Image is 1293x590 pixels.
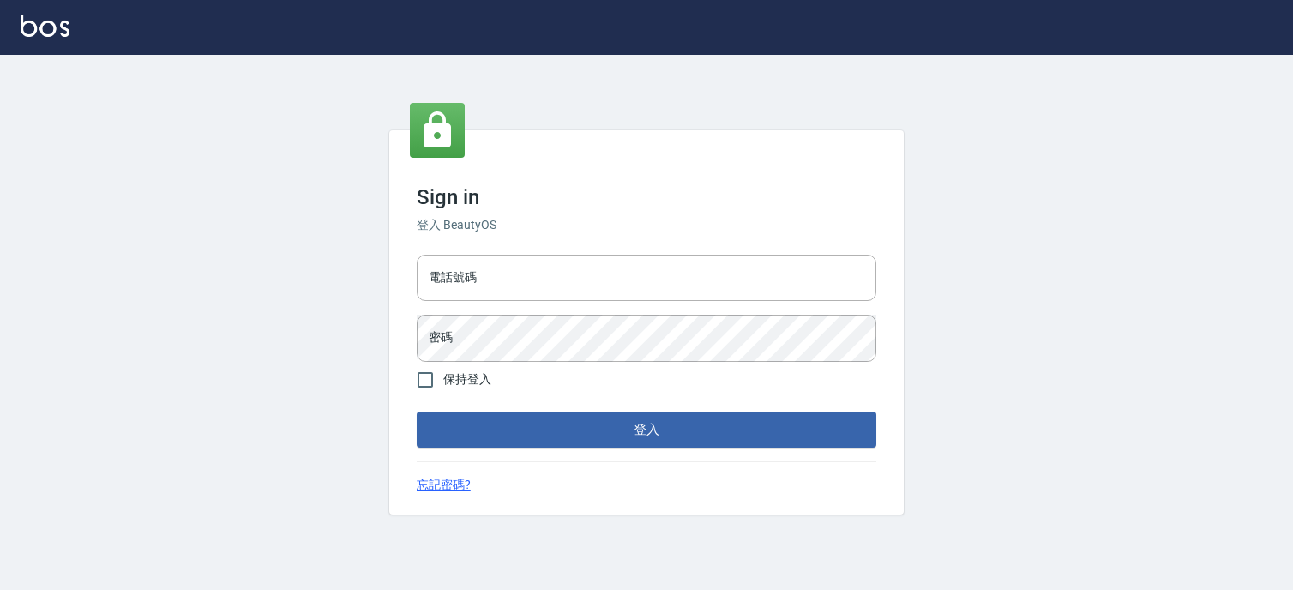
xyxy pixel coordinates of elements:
button: 登入 [417,412,876,448]
h3: Sign in [417,185,876,209]
span: 保持登入 [443,370,491,388]
img: Logo [21,15,69,37]
a: 忘記密碼? [417,476,471,494]
h6: 登入 BeautyOS [417,216,876,234]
